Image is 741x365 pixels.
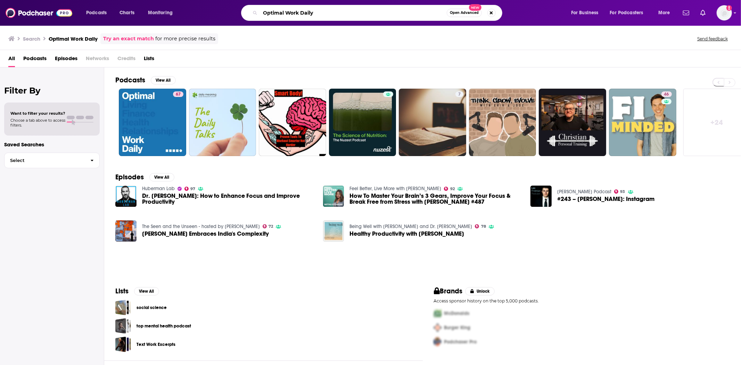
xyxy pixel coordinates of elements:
[248,5,509,21] div: Search podcasts, credits, & more...
[149,173,174,181] button: View All
[455,91,463,97] a: 7
[115,300,131,315] a: social science
[263,224,273,228] a: 72
[176,91,181,98] span: 67
[571,8,599,18] span: For Business
[260,7,447,18] input: Search podcasts, credits, & more...
[115,287,159,295] a: ListsView All
[148,8,173,18] span: Monitoring
[557,196,654,202] a: #243 – Kevin Systrom: Instagram
[450,187,455,190] span: 92
[444,325,471,331] span: Burger King
[120,8,134,18] span: Charts
[465,287,495,295] button: Unlock
[349,231,464,237] a: Healthy Productivity with Cal Newport
[620,190,625,193] span: 93
[349,224,472,229] a: Being Well with Forrest Hanson and Dr. Rick Hanson
[609,89,676,156] a: 46
[661,91,672,97] a: 46
[610,8,643,18] span: For Podcasters
[115,173,144,181] h2: Episodes
[557,189,611,195] a: Lex Fridman Podcast
[115,76,145,84] h2: Podcasts
[137,322,191,330] a: top mental health podcast
[717,5,732,21] span: Logged in as hmill
[23,35,40,42] h3: Search
[680,7,692,19] a: Show notifications dropdown
[115,336,131,352] a: Text Work Excerpts
[653,7,679,18] button: open menu
[142,231,269,237] span: [PERSON_NAME] Embraces India's Complexity
[349,193,522,205] span: How To Master Your Brain’s 3 Gears, Improve Your Focus & Break Free from Stress with [PERSON_NAME...
[664,91,669,98] span: 46
[444,339,477,345] span: Podchaser Pro
[323,220,344,242] img: Healthy Productivity with Cal Newport
[458,91,461,98] span: 7
[717,5,732,21] img: User Profile
[143,7,182,18] button: open menu
[115,186,137,207] img: Dr. Cal Newport: How to Enhance Focus and Improve Productivity
[6,6,72,19] img: Podchaser - Follow, Share and Rate Podcasts
[717,5,732,21] button: Show profile menu
[155,35,215,43] span: for more precise results
[115,220,137,242] img: Suyash Rai Embraces India's Complexity
[530,186,552,207] img: #243 – Kevin Systrom: Instagram
[475,224,486,228] a: 78
[10,118,65,128] span: Choose a tab above to access filters.
[447,9,482,17] button: Open AdvancedNew
[323,186,344,207] img: How To Master Your Brain’s 3 Gears, Improve Your Focus & Break Free from Stress with Dr Mithu Sto...
[23,53,47,67] a: Podcasts
[142,224,260,229] a: The Seen and the Unseen - hosted by Amit Varma
[117,53,135,67] span: Credits
[8,53,15,67] a: All
[81,7,116,18] button: open menu
[55,53,77,67] a: Episodes
[5,158,85,163] span: Select
[469,4,481,11] span: New
[557,196,654,202] span: #243 – [PERSON_NAME]: Instagram
[134,287,159,295] button: View All
[566,7,607,18] button: open menu
[10,111,65,116] span: Want to filter your results?
[434,298,730,303] p: Access sponsor history on the top 5,000 podcasts.
[695,36,730,42] button: Send feedback
[399,89,466,156] a: 7
[4,141,100,148] p: Saved Searches
[349,193,522,205] a: How To Master Your Brain’s 3 Gears, Improve Your Focus & Break Free from Stress with Dr Mithu Sto...
[4,153,100,168] button: Select
[142,231,269,237] a: Suyash Rai Embraces India's Complexity
[142,186,175,192] a: Huberman Lab
[4,86,100,96] h2: Filter By
[190,187,195,190] span: 97
[86,53,109,67] span: Networks
[173,91,183,97] a: 67
[349,231,464,237] span: Healthy Productivity with [PERSON_NAME]
[444,310,470,316] span: McDonalds
[137,304,167,311] a: social science
[115,173,174,181] a: EpisodesView All
[119,89,186,156] a: 67
[144,53,154,67] a: Lists
[434,287,463,295] h2: Brands
[137,341,175,348] a: Text Work Excerpts
[115,318,131,334] a: top mental health podcast
[86,8,107,18] span: Podcasts
[184,187,196,191] a: 97
[142,193,315,205] a: Dr. Cal Newport: How to Enhance Focus and Improve Productivity
[115,7,139,18] a: Charts
[115,287,129,295] h2: Lists
[349,186,441,192] a: Feel Better, Live More with Dr Rangan Chatterjee
[606,7,653,18] button: open menu
[151,76,176,84] button: View All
